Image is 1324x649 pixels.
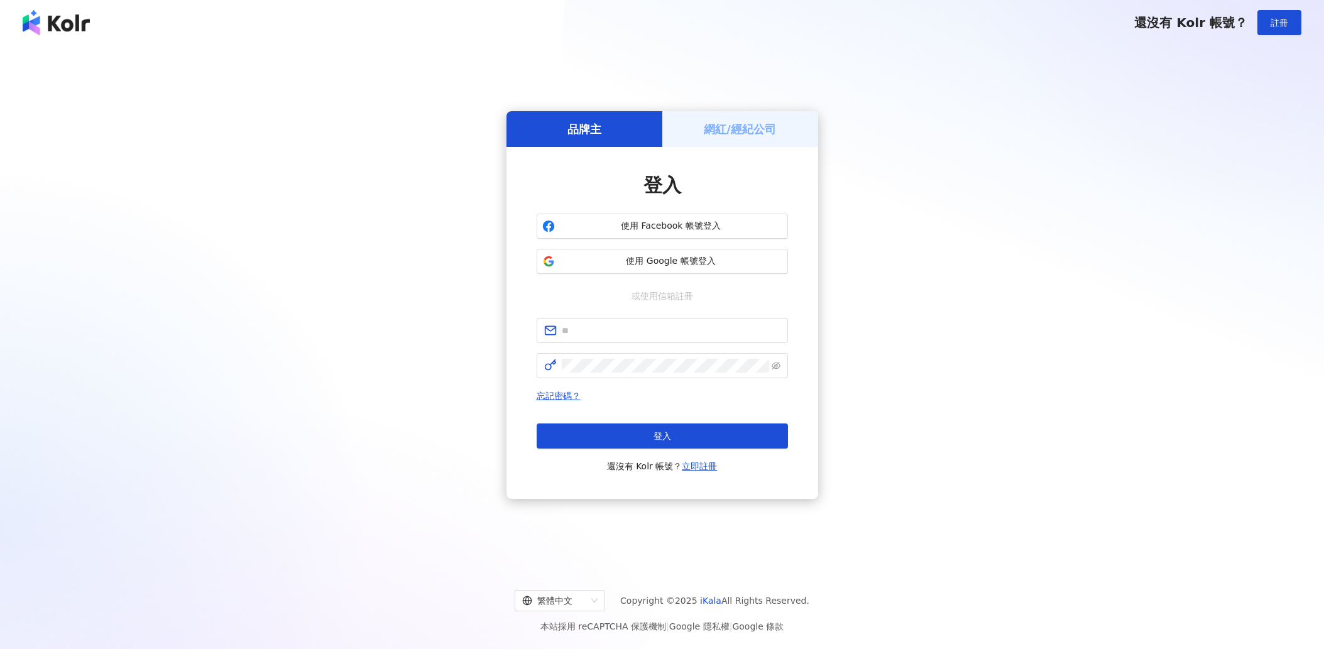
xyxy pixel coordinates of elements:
[560,220,782,232] span: 使用 Facebook 帳號登入
[620,593,809,608] span: Copyright © 2025 All Rights Reserved.
[522,591,586,611] div: 繁體中文
[537,423,788,449] button: 登入
[643,174,681,196] span: 登入
[537,214,788,239] button: 使用 Facebook 帳號登入
[704,121,776,137] h5: 網紅/經紀公司
[537,249,788,274] button: 使用 Google 帳號登入
[560,255,782,268] span: 使用 Google 帳號登入
[1134,15,1247,30] span: 還沒有 Kolr 帳號？
[654,431,671,441] span: 登入
[732,621,784,631] a: Google 條款
[540,619,784,634] span: 本站採用 reCAPTCHA 保護機制
[772,361,780,370] span: eye-invisible
[23,10,90,35] img: logo
[730,621,733,631] span: |
[537,391,581,401] a: 忘記密碼？
[1271,18,1288,28] span: 註冊
[666,621,669,631] span: |
[567,121,601,137] h5: 品牌主
[700,596,721,606] a: iKala
[623,289,702,303] span: 或使用信箱註冊
[669,621,730,631] a: Google 隱私權
[607,459,718,474] span: 還沒有 Kolr 帳號？
[1257,10,1301,35] button: 註冊
[682,461,717,471] a: 立即註冊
